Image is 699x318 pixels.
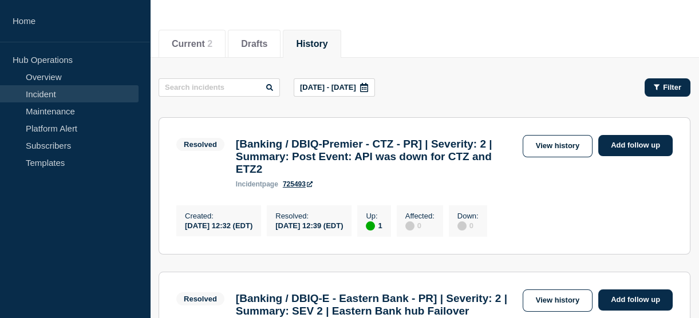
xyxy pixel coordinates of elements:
[457,220,479,230] div: 0
[236,292,517,317] h3: [Banking / DBIQ-E - Eastern Bank - PR] | Severity: 2 | Summary: SEV 2 | Eastern Bank hub Failover
[294,78,375,97] button: [DATE] - [DATE]
[275,220,343,230] div: [DATE] 12:39 (EDT)
[296,39,327,49] button: History
[366,212,382,220] p: Up :
[457,221,467,230] div: disabled
[236,138,517,176] h3: [Banking / DBIQ-Premier - CTZ - PR] | Severity: 2 | Summary: Post Event: API was down for CTZ and...
[207,39,212,49] span: 2
[176,292,224,305] span: Resolved
[366,220,382,230] div: 1
[598,135,673,156] a: Add follow up
[185,220,252,230] div: [DATE] 12:32 (EDT)
[176,138,224,151] span: Resolved
[185,212,252,220] p: Created :
[405,220,435,230] div: 0
[236,180,262,188] span: incident
[172,39,212,49] button: Current 2
[523,135,593,157] a: View history
[275,212,343,220] p: Resolved :
[159,78,280,97] input: Search incidents
[405,212,435,220] p: Affected :
[283,180,313,188] a: 725493
[645,78,690,97] button: Filter
[300,83,356,92] p: [DATE] - [DATE]
[457,212,479,220] p: Down :
[236,180,278,188] p: page
[366,221,375,230] div: up
[405,221,414,230] div: disabled
[523,289,593,312] a: View history
[241,39,267,49] button: Drafts
[663,83,681,92] span: Filter
[598,289,673,311] a: Add follow up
